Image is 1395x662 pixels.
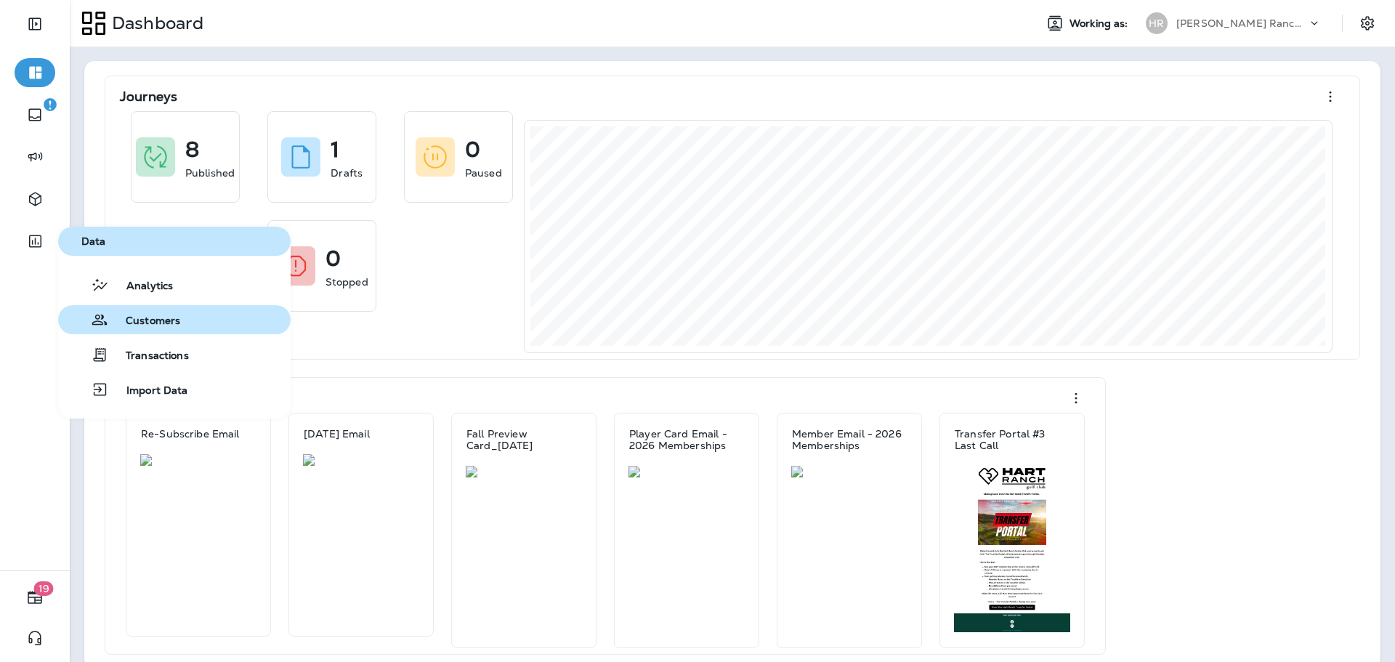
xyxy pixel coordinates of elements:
p: 0 [465,142,480,157]
button: Transactions [58,340,291,369]
img: 8d02ef8b-877b-4331-939a-d76a64a1a01f.jpg [954,466,1070,632]
span: Working as: [1069,17,1131,30]
img: c4827fdd-7406-4605-b9d4-89aa359bcf0c.jpg [628,466,745,477]
button: Expand Sidebar [15,9,55,39]
span: Transactions [108,350,189,363]
p: Dashboard [106,12,203,34]
p: Member Email - 2026 Memberships [792,428,907,451]
p: Re-Subscribe Email [141,428,240,440]
span: Data [64,235,285,248]
p: Published [185,166,235,180]
img: 7384bab5-9e38-4a23-8714-c7e5bcb1ea57.jpg [791,466,907,477]
p: 8 [185,142,199,157]
p: Paused [465,166,502,180]
p: 0 [325,251,341,266]
p: Transfer Portal #3 Last Call [955,428,1069,451]
button: Import Data [58,375,291,404]
span: Import Data [109,384,188,398]
p: [DATE] Email [304,428,370,440]
span: Analytics [109,280,173,294]
img: 232baa9a-3076-46a8-96e2-fa7b45cd534f.jpg [140,454,256,466]
button: Customers [58,305,291,334]
img: 67b7d7b5-49ee-4083-91df-344035b80c7a.jpg [466,466,582,477]
p: Player Card Email - 2026 Memberships [629,428,744,451]
p: 1 [331,142,339,157]
img: d3b97b0e-9230-4174-895c-13b5d946b85c.jpg [303,454,419,466]
p: Journeys [120,89,177,104]
span: Customers [108,315,180,328]
p: Drafts [331,166,363,180]
div: HR [1146,12,1168,34]
button: Data [58,227,291,256]
p: [PERSON_NAME] Ranch Golf Club [1176,17,1307,29]
button: Settings [1354,10,1380,36]
p: Fall Preview Card_[DATE] [466,428,581,451]
button: Analytics [58,270,291,299]
p: Stopped [325,275,368,289]
span: 19 [34,581,54,596]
